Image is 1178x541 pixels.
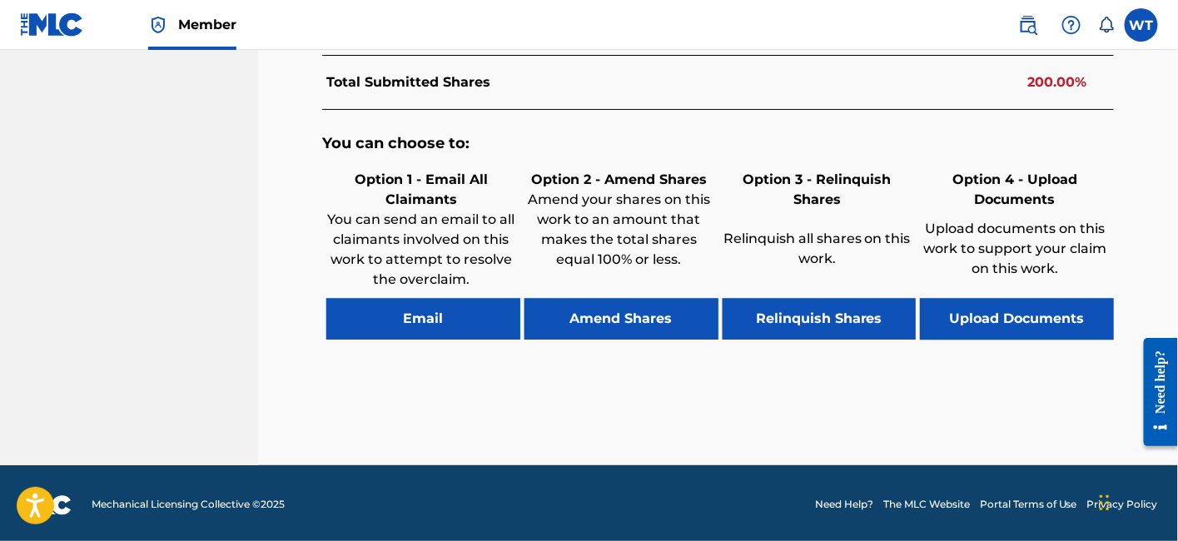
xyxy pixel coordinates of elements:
[883,498,970,513] a: The MLC Website
[326,72,490,92] p: Total Submitted Shares
[326,299,520,340] button: Email
[815,498,873,513] a: Need Help?
[1100,478,1110,528] div: Drag
[524,191,714,270] p: Amend your shares on this work to an amount that makes the total shares equal 100% or less.
[1055,8,1088,42] div: Help
[1011,8,1045,42] a: Public Search
[326,171,516,211] h6: Option 1 - Email All Claimants
[148,15,168,35] img: Top Rightsholder
[92,498,285,513] span: Mechanical Licensing Collective © 2025
[723,230,912,270] p: Relinquish all shares on this work.
[1027,72,1086,92] p: 200.00%
[723,299,917,340] button: Relinquish Shares
[1018,15,1038,35] img: search
[920,171,1110,211] h6: Option 4 - Upload Documents
[178,15,236,34] span: Member
[20,12,84,37] img: MLC Logo
[1125,8,1158,42] div: User Menu
[1131,325,1178,459] iframe: Resource Center
[326,211,516,290] p: You can send an email to all claimants involved on this work to attempt to resolve the overclaim.
[920,220,1110,280] p: Upload documents on this work to support your claim on this work.
[1087,498,1158,513] a: Privacy Policy
[723,171,912,211] h6: Option 3 - Relinquish Shares
[1098,17,1115,33] div: Notifications
[920,299,1114,340] button: Upload Documents
[1061,15,1081,35] img: help
[524,171,714,191] h6: Option 2 - Amend Shares
[1095,461,1178,541] iframe: Chat Widget
[524,299,718,340] button: Amend Shares
[980,498,1077,513] a: Portal Terms of Use
[322,135,1114,154] h5: You can choose to:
